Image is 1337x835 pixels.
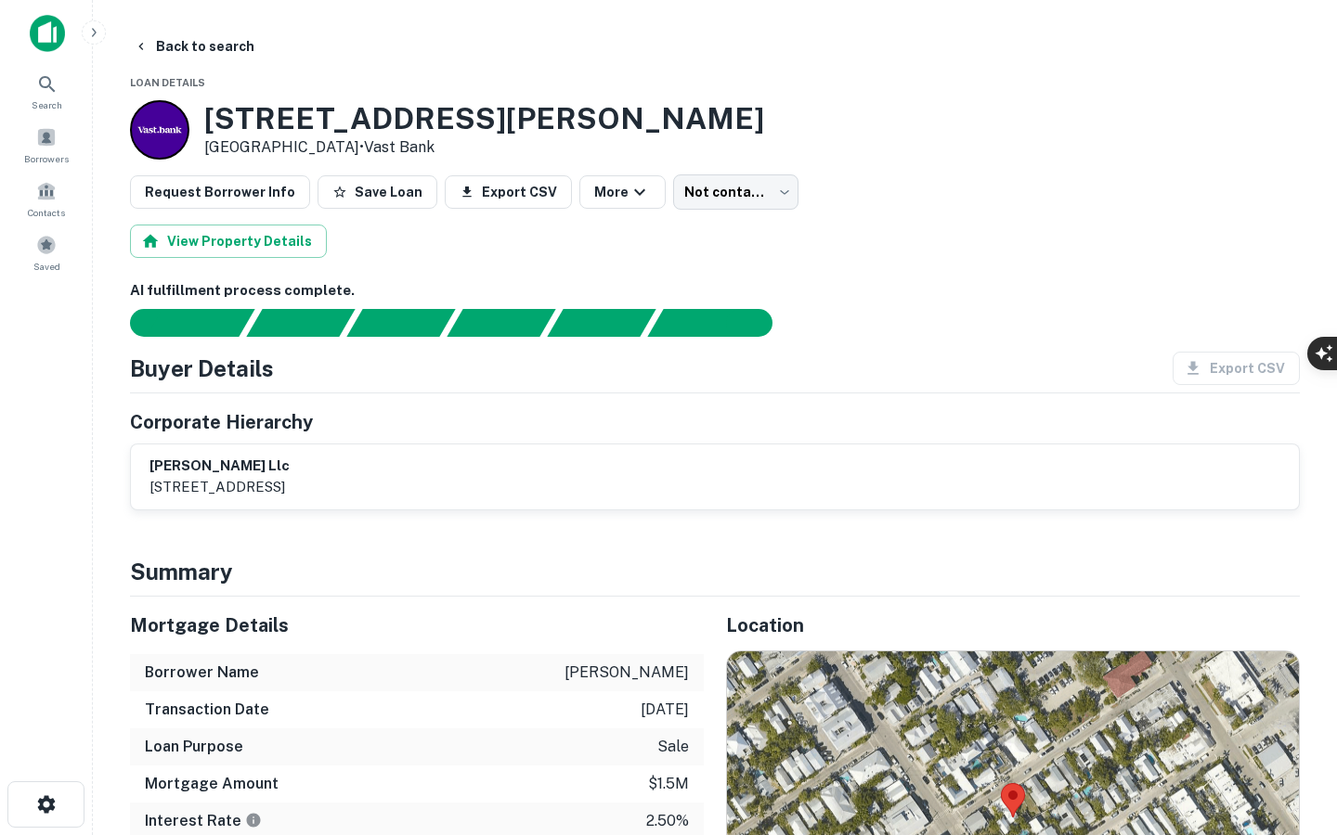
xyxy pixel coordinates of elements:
[130,77,205,88] span: Loan Details
[364,138,435,156] a: Vast Bank
[641,699,689,721] p: [DATE]
[145,736,243,758] h6: Loan Purpose
[6,227,87,277] a: Saved
[726,611,1300,639] h5: Location
[130,611,704,639] h5: Mortgage Details
[108,309,247,337] div: Sending borrower request to AI...
[246,309,355,337] div: Your request is received and processing...
[130,280,1300,302] h6: AI fulfillment process complete.
[145,773,279,795] h6: Mortgage Amount
[648,309,795,337] div: AI fulfillment process complete.
[130,408,313,436] h5: Corporate Hierarchy
[646,810,689,832] p: 2.50%
[318,175,437,209] button: Save Loan
[145,662,259,684] h6: Borrower Name
[28,205,65,220] span: Contacts
[547,309,656,337] div: Principals found, still searching for contact information. This may take time...
[657,736,689,758] p: sale
[33,259,60,274] span: Saved
[648,773,689,795] p: $1.5m
[6,66,87,116] a: Search
[565,662,689,684] p: [PERSON_NAME]
[130,225,327,258] button: View Property Details
[6,173,87,224] a: Contacts
[245,812,262,829] svg: The interest rates displayed on the website are for informational purposes only and may be report...
[145,810,262,832] h6: Interest Rate
[673,174,798,210] div: Not contacted
[32,97,62,112] span: Search
[130,555,1300,588] h4: Summary
[24,151,69,166] span: Borrowers
[130,352,274,385] h4: Buyer Details
[346,309,455,337] div: Documents found, AI parsing details...
[579,175,666,209] button: More
[6,120,87,170] a: Borrowers
[445,175,572,209] button: Export CSV
[130,175,310,209] button: Request Borrower Info
[447,309,555,337] div: Principals found, AI now looking for contact information...
[204,136,764,159] p: [GEOGRAPHIC_DATA] •
[145,699,269,721] h6: Transaction Date
[204,101,764,136] h3: [STREET_ADDRESS][PERSON_NAME]
[30,15,65,52] img: capitalize-icon.png
[126,30,262,63] button: Back to search
[149,476,290,498] p: [STREET_ADDRESS]
[149,456,290,477] h6: [PERSON_NAME] llc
